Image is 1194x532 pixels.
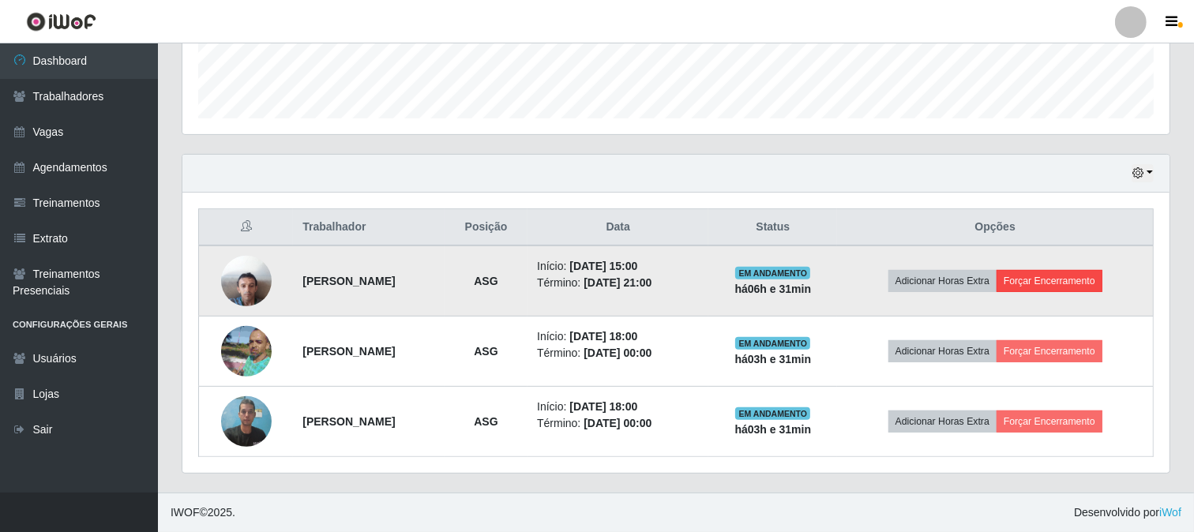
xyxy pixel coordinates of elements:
[293,209,445,246] th: Trabalhador
[888,340,997,362] button: Adicionar Horas Extra
[735,353,812,365] strong: há 03 h e 31 min
[888,270,997,292] button: Adicionar Horas Extra
[735,337,810,350] span: EM ANDAMENTO
[221,247,272,314] img: 1745881058992.jpeg
[997,340,1102,362] button: Forçar Encerramento
[735,423,812,436] strong: há 03 h e 31 min
[445,209,528,246] th: Posição
[1159,506,1181,519] a: iWof
[584,276,651,289] time: [DATE] 21:00
[474,345,497,358] strong: ASG
[735,267,810,279] span: EM ANDAMENTO
[537,399,699,415] li: Início:
[569,260,637,272] time: [DATE] 15:00
[997,410,1102,433] button: Forçar Encerramento
[537,328,699,345] li: Início:
[584,347,651,359] time: [DATE] 00:00
[474,415,497,428] strong: ASG
[584,417,651,429] time: [DATE] 00:00
[537,275,699,291] li: Término:
[537,258,699,275] li: Início:
[302,345,395,358] strong: [PERSON_NAME]
[528,209,708,246] th: Data
[171,504,235,521] span: © 2025 .
[735,283,812,295] strong: há 06 h e 31 min
[302,275,395,287] strong: [PERSON_NAME]
[569,400,637,413] time: [DATE] 18:00
[171,506,200,519] span: IWOF
[997,270,1102,292] button: Forçar Encerramento
[569,330,637,343] time: [DATE] 18:00
[1074,504,1181,521] span: Desenvolvido por
[537,345,699,362] li: Término:
[221,388,272,455] img: 1754604170144.jpeg
[221,317,272,385] img: 1650917429067.jpeg
[302,415,395,428] strong: [PERSON_NAME]
[735,407,810,420] span: EM ANDAMENTO
[537,415,699,432] li: Término:
[26,12,96,32] img: CoreUI Logo
[708,209,837,246] th: Status
[474,275,497,287] strong: ASG
[837,209,1153,246] th: Opções
[888,410,997,433] button: Adicionar Horas Extra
